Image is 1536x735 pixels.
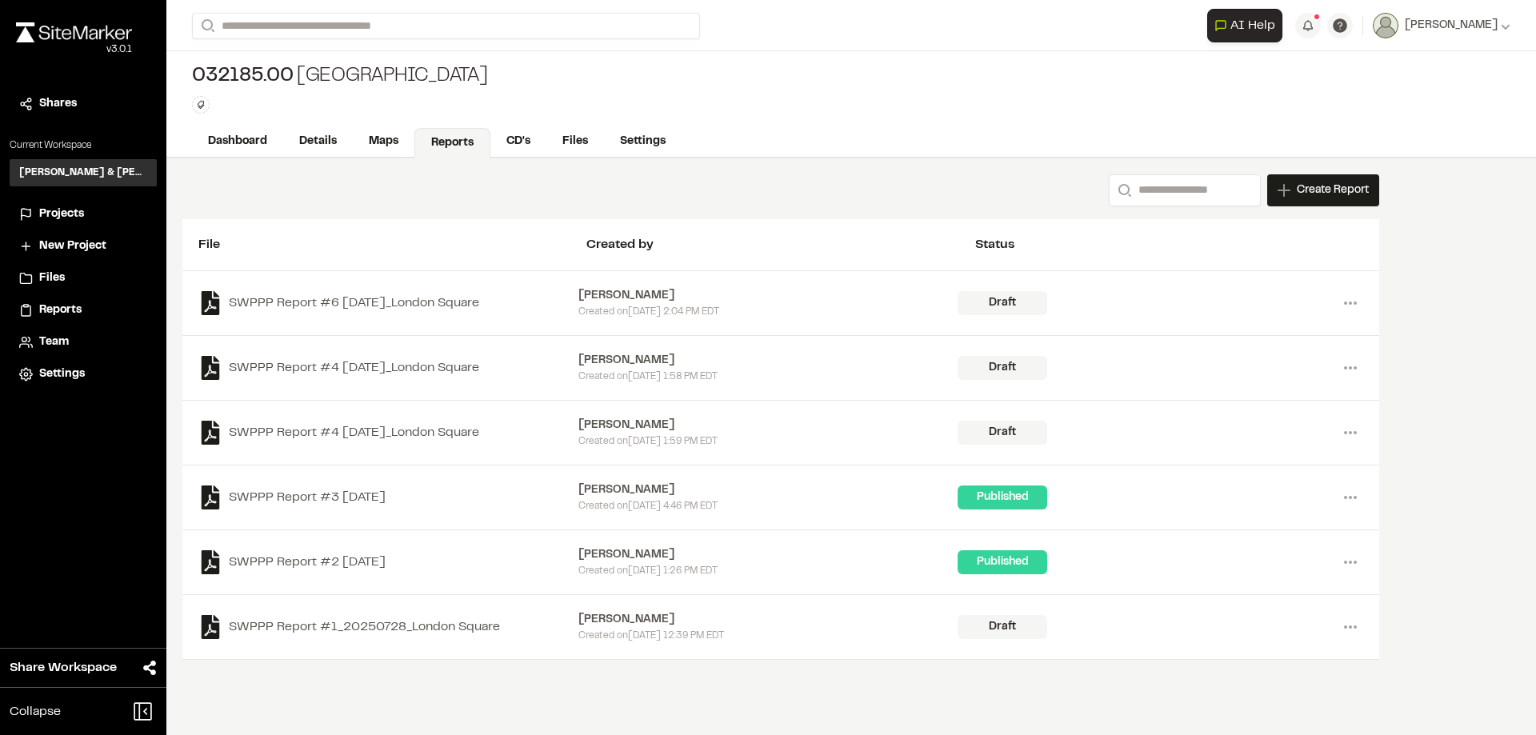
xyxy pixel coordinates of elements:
[198,356,578,380] a: SWPPP Report #4 [DATE]_London Square
[19,366,147,383] a: Settings
[578,305,958,319] div: Created on [DATE] 2:04 PM EDT
[586,235,974,254] div: Created by
[578,434,958,449] div: Created on [DATE] 1:59 PM EDT
[19,206,147,223] a: Projects
[958,356,1047,380] div: Draft
[604,126,682,157] a: Settings
[192,96,210,114] button: Edit Tags
[578,564,958,578] div: Created on [DATE] 1:26 PM EDT
[1297,182,1369,199] span: Create Report
[958,615,1047,639] div: Draft
[16,22,132,42] img: rebrand.png
[192,13,221,39] button: Search
[39,95,77,113] span: Shares
[19,270,147,287] a: Files
[414,128,490,158] a: Reports
[16,42,132,57] div: Oh geez...please don't...
[39,238,106,255] span: New Project
[39,206,84,223] span: Projects
[958,485,1047,509] div: Published
[578,417,958,434] div: [PERSON_NAME]
[192,126,283,157] a: Dashboard
[19,334,147,351] a: Team
[39,366,85,383] span: Settings
[198,421,578,445] a: SWPPP Report #4 [DATE]_London Square
[283,126,353,157] a: Details
[39,270,65,287] span: Files
[198,550,578,574] a: SWPPP Report #2 [DATE]
[1373,13,1510,38] button: [PERSON_NAME]
[192,64,488,90] div: [GEOGRAPHIC_DATA]
[958,421,1047,445] div: Draft
[578,611,958,629] div: [PERSON_NAME]
[19,166,147,180] h3: [PERSON_NAME] & [PERSON_NAME] Inc.
[1207,9,1282,42] button: Open AI Assistant
[975,235,1363,254] div: Status
[578,287,958,305] div: [PERSON_NAME]
[578,546,958,564] div: [PERSON_NAME]
[578,352,958,369] div: [PERSON_NAME]
[198,235,586,254] div: File
[578,629,958,643] div: Created on [DATE] 12:39 PM EDT
[353,126,414,157] a: Maps
[198,291,578,315] a: SWPPP Report #6 [DATE]_London Square
[490,126,546,157] a: CD's
[958,550,1047,574] div: Published
[1405,17,1498,34] span: [PERSON_NAME]
[19,238,147,255] a: New Project
[10,702,61,721] span: Collapse
[1207,9,1289,42] div: Open AI Assistant
[578,481,958,499] div: [PERSON_NAME]
[39,302,82,319] span: Reports
[198,485,578,509] a: SWPPP Report #3 [DATE]
[958,291,1047,315] div: Draft
[1373,13,1398,38] img: User
[19,95,147,113] a: Shares
[546,126,604,157] a: Files
[10,138,157,153] p: Current Workspace
[10,658,117,677] span: Share Workspace
[578,499,958,513] div: Created on [DATE] 4:46 PM EDT
[578,369,958,384] div: Created on [DATE] 1:58 PM EDT
[198,615,578,639] a: SWPPP Report #1_20250728_London Square
[19,302,147,319] a: Reports
[1109,174,1138,206] button: Search
[39,334,69,351] span: Team
[192,64,294,90] span: 032185.00
[1230,16,1275,35] span: AI Help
